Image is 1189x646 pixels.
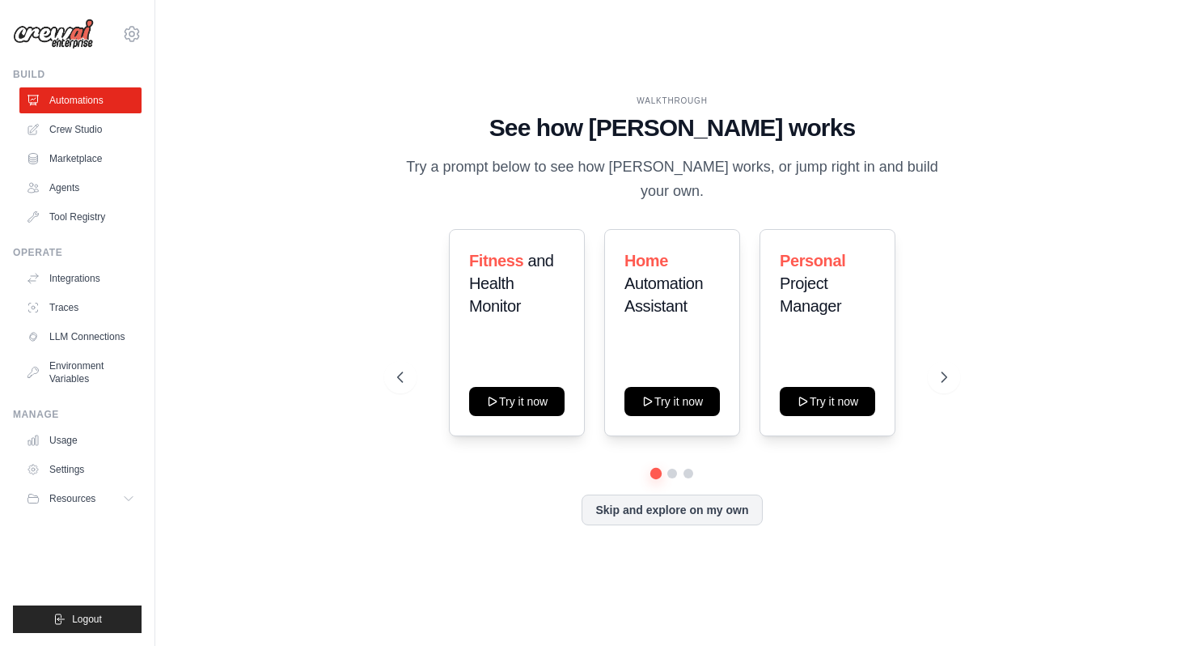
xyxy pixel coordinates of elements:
[19,353,142,392] a: Environment Variables
[780,274,841,315] span: Project Manager
[624,252,668,270] span: Home
[13,68,142,81] div: Build
[13,408,142,421] div: Manage
[624,387,720,416] button: Try it now
[19,204,142,230] a: Tool Registry
[469,387,565,416] button: Try it now
[72,613,102,626] span: Logout
[780,252,845,270] span: Personal
[397,113,947,142] h1: See how [PERSON_NAME] works
[49,492,95,505] span: Resources
[397,95,947,107] div: WALKTHROUGH
[19,457,142,482] a: Settings
[469,252,554,315] span: and Health Monitor
[400,155,944,203] p: Try a prompt below to see how [PERSON_NAME] works, or jump right in and build your own.
[19,266,142,291] a: Integrations
[582,495,762,525] button: Skip and explore on my own
[19,324,142,350] a: LLM Connections
[19,295,142,321] a: Traces
[780,387,875,416] button: Try it now
[19,427,142,453] a: Usage
[13,19,94,49] img: Logo
[624,274,703,315] span: Automation Assistant
[13,606,142,633] button: Logout
[19,146,142,172] a: Marketplace
[19,117,142,142] a: Crew Studio
[19,175,142,201] a: Agents
[19,87,142,113] a: Automations
[469,252,523,270] span: Fitness
[13,246,142,259] div: Operate
[19,486,142,512] button: Resources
